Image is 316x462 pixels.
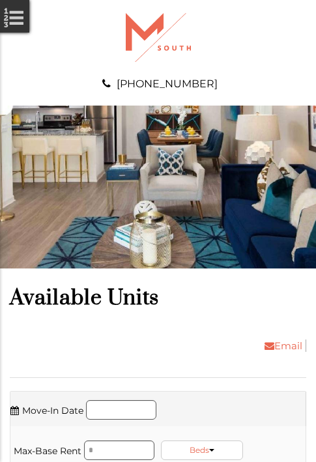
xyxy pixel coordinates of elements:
[14,442,81,459] label: Max-Base Rent
[86,400,156,420] input: Move in date
[117,78,218,90] a: [PHONE_NUMBER]
[161,440,243,460] a: Beds
[84,440,154,460] input: Max Rent
[10,285,306,311] h1: Available Units
[255,339,306,352] a: Email
[10,402,83,419] label: Move-In Date
[126,13,191,62] img: A graphic with a red M and the word SOUTH.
